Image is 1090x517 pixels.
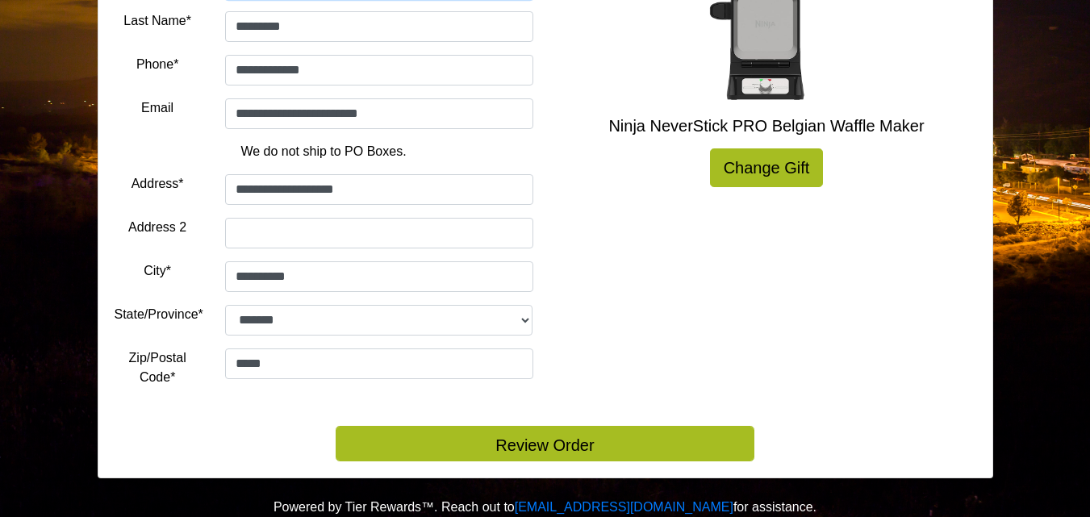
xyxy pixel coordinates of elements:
h5: Ninja NeverStick PRO Belgian Waffle Maker [558,116,976,136]
label: Address* [132,174,184,194]
label: Email [141,98,173,118]
a: Change Gift [710,148,824,187]
label: Address 2 [128,218,186,237]
label: City* [144,261,171,281]
label: Phone* [136,55,179,74]
button: Review Order [336,426,754,461]
span: Powered by Tier Rewards™. Reach out to for assistance. [274,500,816,514]
label: State/Province* [115,305,203,324]
label: Last Name* [123,11,191,31]
a: [EMAIL_ADDRESS][DOMAIN_NAME] [515,500,733,514]
p: We do not ship to PO Boxes. [127,142,521,161]
label: Zip/Postal Code* [115,348,201,387]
